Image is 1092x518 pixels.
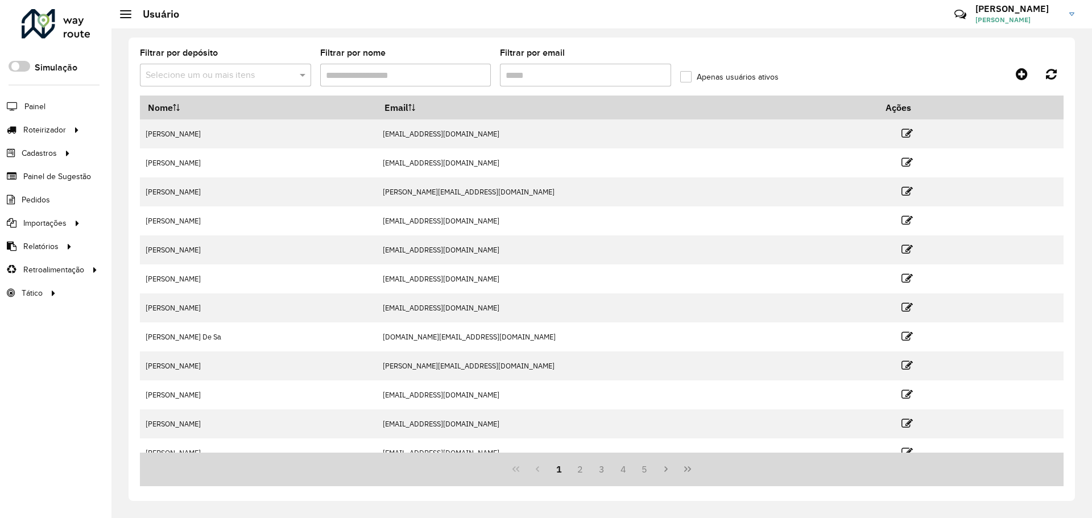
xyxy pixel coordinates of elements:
td: [EMAIL_ADDRESS][DOMAIN_NAME] [377,264,878,293]
a: Editar [901,445,913,460]
td: [EMAIL_ADDRESS][DOMAIN_NAME] [377,206,878,235]
td: [PERSON_NAME] [140,177,377,206]
span: Roteirizador [23,124,66,136]
label: Filtrar por depósito [140,46,218,60]
td: [PERSON_NAME] [140,409,377,438]
span: Importações [23,217,67,229]
td: [PERSON_NAME] [140,148,377,177]
a: Editar [901,416,913,431]
label: Filtrar por email [500,46,565,60]
td: [PERSON_NAME] [140,119,377,148]
td: [PERSON_NAME][EMAIL_ADDRESS][DOMAIN_NAME] [377,351,878,380]
a: Contato Rápido [948,2,973,27]
label: Simulação [35,61,77,74]
button: 3 [591,458,613,480]
a: Editar [901,184,913,199]
a: Editar [901,358,913,373]
td: [PERSON_NAME] De Sa [140,322,377,351]
span: Painel de Sugestão [23,171,91,183]
a: Editar [901,242,913,257]
td: [PERSON_NAME] [140,264,377,293]
a: Editar [901,126,913,141]
th: Email [377,96,878,119]
span: Retroalimentação [23,264,84,276]
td: [EMAIL_ADDRESS][DOMAIN_NAME] [377,148,878,177]
a: Editar [901,387,913,402]
td: [PERSON_NAME] [140,351,377,380]
span: Pedidos [22,194,50,206]
td: [EMAIL_ADDRESS][DOMAIN_NAME] [377,409,878,438]
td: [PERSON_NAME] [140,293,377,322]
button: Next Page [655,458,677,480]
a: Editar [901,271,913,286]
span: Tático [22,287,43,299]
a: Editar [901,300,913,315]
button: 5 [634,458,656,480]
span: Relatórios [23,241,59,252]
label: Filtrar por nome [320,46,386,60]
h2: Usuário [131,8,179,20]
td: [PERSON_NAME] [140,438,377,467]
td: [PERSON_NAME] [140,206,377,235]
td: [EMAIL_ADDRESS][DOMAIN_NAME] [377,438,878,467]
td: [EMAIL_ADDRESS][DOMAIN_NAME] [377,119,878,148]
button: 2 [569,458,591,480]
td: [PERSON_NAME][EMAIL_ADDRESS][DOMAIN_NAME] [377,177,878,206]
button: 4 [613,458,634,480]
label: Apenas usuários ativos [680,71,779,83]
td: [PERSON_NAME] [140,380,377,409]
span: [PERSON_NAME] [975,15,1061,25]
button: 1 [548,458,570,480]
th: Nome [140,96,377,119]
td: [PERSON_NAME] [140,235,377,264]
a: Editar [901,155,913,170]
h3: [PERSON_NAME] [975,3,1061,14]
td: [EMAIL_ADDRESS][DOMAIN_NAME] [377,235,878,264]
span: Cadastros [22,147,57,159]
td: [EMAIL_ADDRESS][DOMAIN_NAME] [377,380,878,409]
td: [EMAIL_ADDRESS][DOMAIN_NAME] [377,293,878,322]
td: [DOMAIN_NAME][EMAIL_ADDRESS][DOMAIN_NAME] [377,322,878,351]
button: Last Page [677,458,698,480]
a: Editar [901,329,913,344]
th: Ações [878,96,946,119]
a: Editar [901,213,913,228]
span: Painel [24,101,45,113]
